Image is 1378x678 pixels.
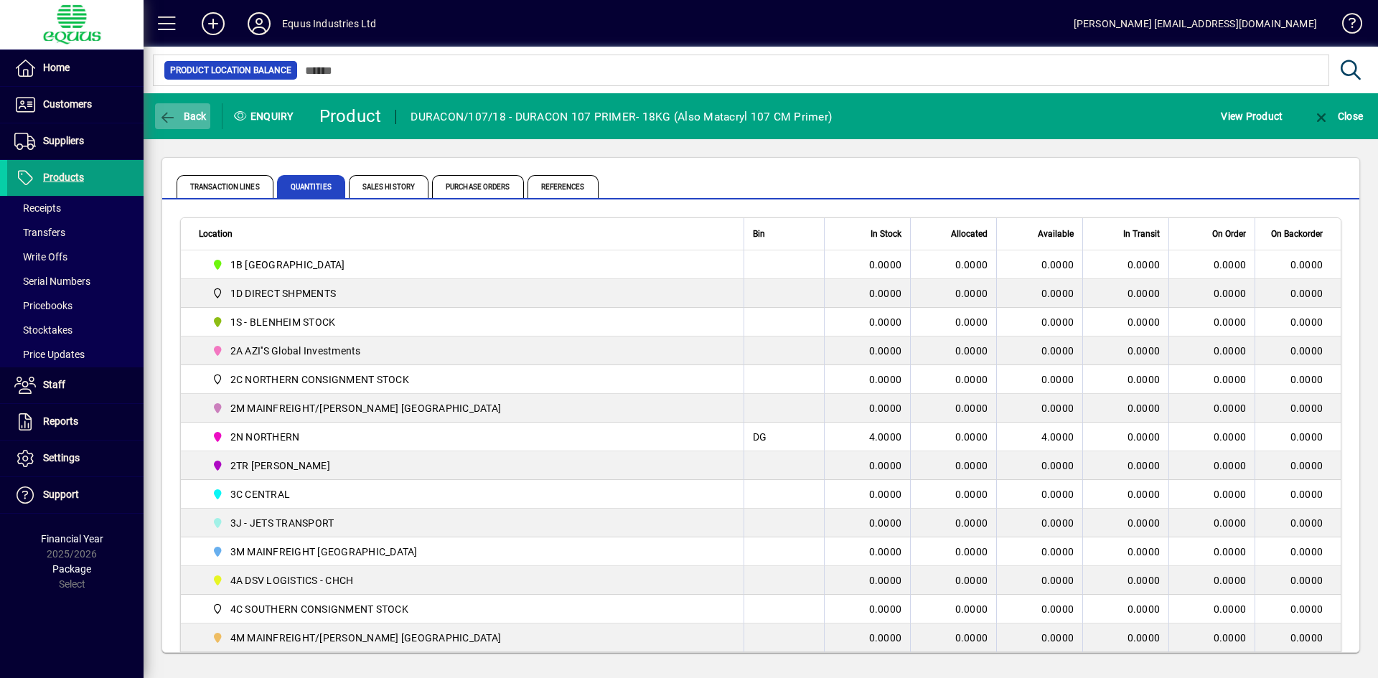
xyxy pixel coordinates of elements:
span: 0.0000 [1128,316,1161,328]
span: 0.0000 [955,345,988,357]
span: Back [159,110,207,122]
span: 1D DIRECT SHPMENTS [230,286,337,301]
td: 0.0000 [824,308,910,336]
span: 4C SOUTHERN CONSIGNMENT STOCK [206,601,728,618]
a: Stocktakes [7,318,144,342]
span: 0.0000 [955,517,988,529]
span: 2M MAINFREIGHT/[PERSON_NAME] [GEOGRAPHIC_DATA] [230,401,502,415]
td: 0.0000 [1255,250,1341,279]
span: 0.0000 [955,632,988,644]
span: Financial Year [41,533,103,545]
span: 4A DSV LOGISTICS - CHCH [230,573,354,588]
td: 0.0000 [1255,537,1341,566]
span: Settings [43,452,80,463]
td: 0.0000 [824,537,910,566]
span: 3J - JETS TRANSPORT [230,516,334,530]
app-page-header-button: Close enquiry [1298,103,1378,129]
td: 0.0000 [996,537,1082,566]
span: 0.0000 [1128,460,1161,471]
a: Suppliers [7,123,144,159]
span: Suppliers [43,135,84,146]
td: 0.0000 [824,623,910,652]
td: 0.0000 [824,566,910,595]
span: 3M MAINFREIGHT WELLINGTON [206,543,728,560]
span: 3J - JETS TRANSPORT [206,514,728,532]
span: Quantities [277,175,345,198]
span: Home [43,62,70,73]
span: 1D DIRECT SHPMENTS [206,285,728,302]
span: 0.0000 [1214,401,1247,415]
span: 0.0000 [955,575,988,586]
span: 0.0000 [1128,489,1161,500]
span: Location [199,226,233,242]
span: 2A AZI''S Global Investments [230,344,361,358]
a: Staff [7,367,144,403]
span: Transfers [14,227,65,238]
span: Products [43,171,84,183]
span: View Product [1221,105,1283,128]
button: Back [155,103,210,129]
span: Available [1038,226,1074,242]
div: Enquiry [222,105,309,128]
td: 0.0000 [996,595,1082,623]
span: Staff [43,379,65,390]
span: 0.0000 [1214,258,1247,272]
span: 0.0000 [1214,545,1247,559]
a: Settings [7,441,144,476]
span: 0.0000 [1214,315,1247,329]
span: 2C NORTHERN CONSIGNMENT STOCK [230,372,409,387]
td: 0.0000 [1255,509,1341,537]
td: 0.0000 [996,623,1082,652]
td: 0.0000 [824,365,910,394]
span: 0.0000 [1128,288,1161,299]
span: 2M MAINFREIGHT/OWENS AUCKLAND [206,400,728,417]
td: 0.0000 [1255,623,1341,652]
span: Pricebooks [14,300,72,311]
a: Write Offs [7,245,144,269]
span: 0.0000 [1214,602,1247,616]
span: 3C CENTRAL [206,486,728,503]
span: Price Updates [14,349,85,360]
span: 0.0000 [1214,286,1247,301]
button: Profile [236,11,282,37]
span: 0.0000 [955,374,988,385]
td: 0.0000 [824,279,910,308]
div: DURACON/107/18 - DURACON 107 PRIMER- 18KG (Also Matacryl 107 CM Primer) [411,105,832,128]
span: 2TR TOM RYAN CARTAGE [206,457,728,474]
span: 0.0000 [955,402,988,414]
td: 0.0000 [824,250,910,279]
span: 0.0000 [955,316,988,328]
td: 0.0000 [996,336,1082,365]
span: Serial Numbers [14,276,90,287]
span: 0.0000 [955,489,988,500]
span: 0.0000 [1128,374,1161,385]
td: 0.0000 [824,336,910,365]
span: 4M MAINFREIGHT/[PERSON_NAME] [GEOGRAPHIC_DATA] [230,631,502,645]
span: 4A DSV LOGISTICS - CHCH [206,572,728,589]
app-page-header-button: Back [144,103,222,129]
span: In Stock [871,226,901,242]
td: 0.0000 [996,365,1082,394]
span: 0.0000 [1128,431,1161,443]
td: 0.0000 [996,279,1082,308]
a: Price Updates [7,342,144,367]
span: 0.0000 [1214,458,1247,473]
a: Support [7,477,144,513]
td: 0.0000 [996,566,1082,595]
span: 2A AZI''S Global Investments [206,342,728,359]
span: 0.0000 [1128,546,1161,557]
a: Serial Numbers [7,269,144,293]
td: 0.0000 [1255,279,1341,308]
span: Reports [43,415,78,427]
a: Receipts [7,196,144,220]
span: 0.0000 [1214,516,1247,530]
span: 4M MAINFREIGHT/OWENS CHRISTCHURCH [206,629,728,646]
span: 0.0000 [955,546,988,557]
span: 1B [GEOGRAPHIC_DATA] [230,258,345,272]
td: 0.0000 [1255,566,1341,595]
span: 0.0000 [1214,487,1247,502]
td: 4.0000 [824,423,910,451]
span: 2N NORTHERN [230,430,300,444]
div: Equus Industries Ltd [282,12,377,35]
div: [PERSON_NAME] [EMAIL_ADDRESS][DOMAIN_NAME] [1074,12,1317,35]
